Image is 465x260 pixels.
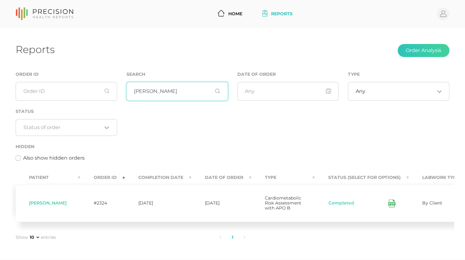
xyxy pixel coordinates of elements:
[315,171,409,185] th: Status (Select for Options) : activate to sort column ascending
[29,200,67,206] span: [PERSON_NAME]
[16,109,34,114] label: Status
[16,43,55,55] h1: Reports
[125,171,191,185] th: Completion Date : activate to sort column ascending
[16,171,80,185] th: Patient : activate to sort column ascending
[422,200,442,206] span: By Client
[348,72,359,77] label: Type
[16,234,56,241] label: Show entries
[28,234,40,240] select: Showentries
[348,82,449,101] div: Search for option
[16,119,117,136] div: Search for option
[265,195,301,211] span: Cardiometabolic Risk Assessment with APO B
[126,72,145,77] label: Search
[16,72,39,77] label: Order ID
[365,88,434,94] input: Search for option
[23,124,102,131] input: Search for option
[191,171,251,185] th: Date Of Order : activate to sort column ascending
[260,8,295,20] a: Reports
[16,144,34,149] label: Hidden
[237,72,276,77] label: Date of Order
[80,171,125,185] th: Order ID : activate to sort column ascending
[215,8,245,20] a: Home
[80,185,125,222] td: #2324
[125,185,191,222] td: [DATE]
[237,82,339,101] input: Any
[328,200,354,206] button: Completed
[23,154,85,162] label: Also show hidden orders
[126,82,228,101] input: First or Last Name
[356,88,365,94] span: Any
[191,185,251,222] td: [DATE]
[251,171,315,185] th: Type : activate to sort column ascending
[16,82,117,101] input: Order ID
[398,44,449,57] button: Order Analysis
